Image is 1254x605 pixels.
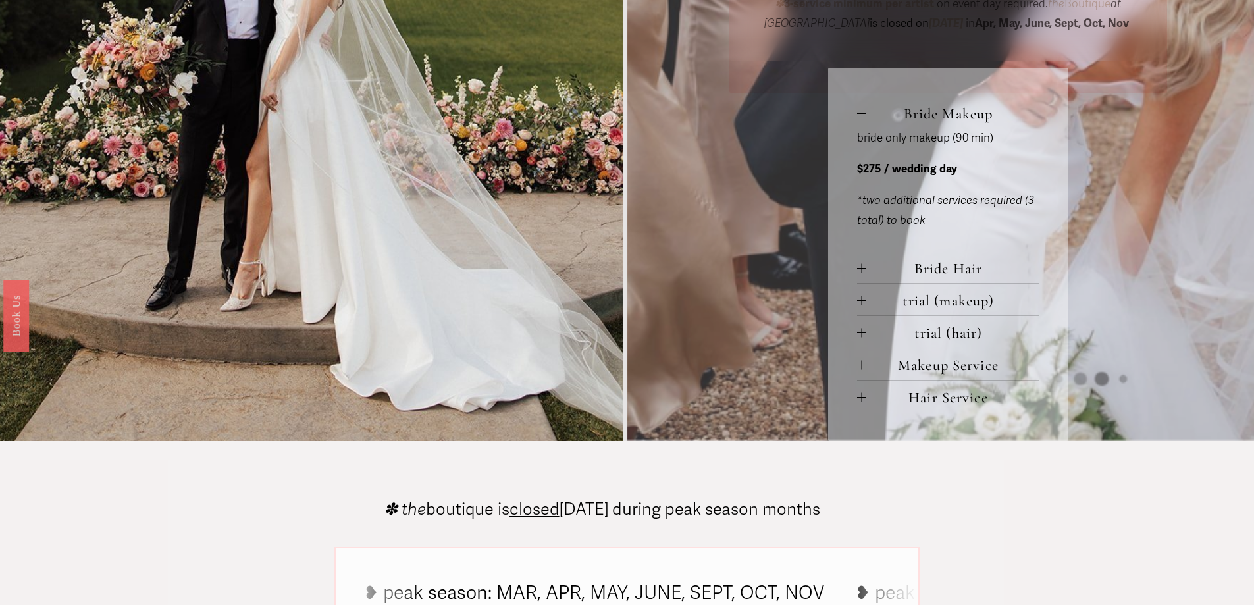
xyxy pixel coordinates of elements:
span: Bride Makeup [866,105,1039,122]
span: trial (hair) [866,324,1039,342]
button: trial (makeup) [857,284,1039,315]
div: Bride Makeup [857,128,1039,251]
span: Makeup Service [866,356,1039,374]
strong: $275 / wedding day [857,162,957,176]
em: [DATE] [929,16,963,30]
span: closed [509,499,560,519]
button: Bride Makeup [857,97,1039,128]
p: bride only makeup (90 min) [857,128,1039,149]
em: ✽ the [384,499,426,519]
span: in [963,16,1132,30]
strong: Apr, May, June, Sept, Oct, Nov [975,16,1129,30]
button: Bride Hair [857,251,1039,283]
button: Makeup Service [857,348,1039,380]
a: Book Us [3,279,29,351]
button: trial (hair) [857,316,1039,348]
p: boutique is [DATE] during peak season months [384,501,820,517]
span: Hair Service [866,388,1039,406]
button: Hair Service [857,381,1039,412]
span: trial (makeup) [866,292,1039,309]
tspan: ❥ peak season: MAR, APR, MAY, JUNE, SEPT, OCT, NOV [363,582,824,605]
span: Bride Hair [866,259,1039,277]
em: *two additional services required (3 total) to book [857,194,1034,228]
span: is closed [870,16,913,30]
